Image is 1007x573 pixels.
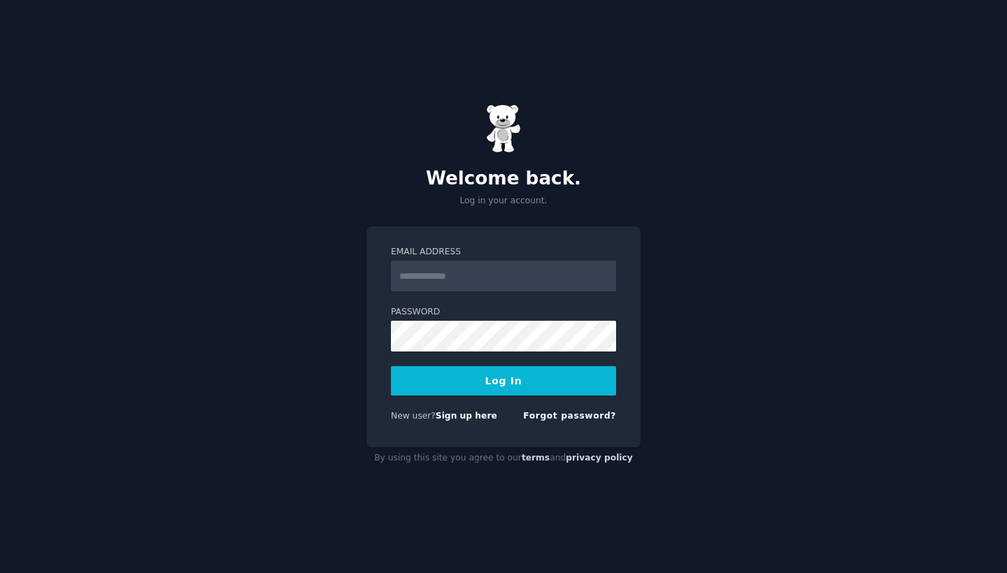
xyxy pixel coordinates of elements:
[366,447,641,470] div: By using this site you agree to our and
[523,411,616,421] a: Forgot password?
[366,195,641,208] p: Log in your account.
[486,104,521,153] img: Gummy Bear
[391,411,436,421] span: New user?
[566,453,633,463] a: privacy policy
[522,453,550,463] a: terms
[391,306,616,319] label: Password
[366,168,641,190] h2: Welcome back.
[436,411,497,421] a: Sign up here
[391,366,616,396] button: Log In
[391,246,616,259] label: Email Address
